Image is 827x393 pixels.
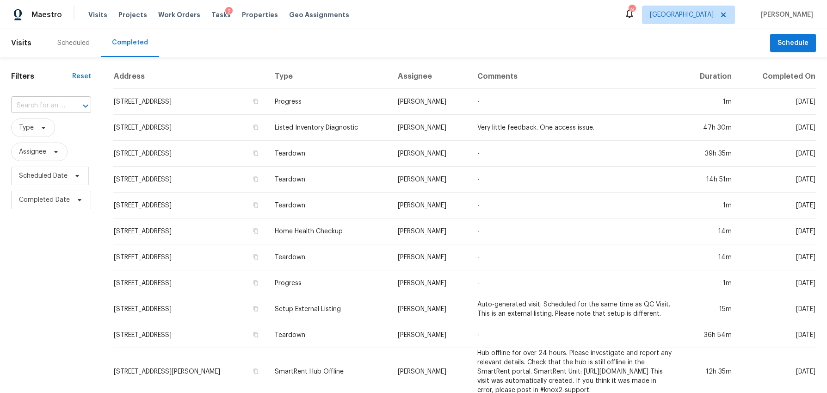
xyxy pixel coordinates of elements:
[680,270,739,296] td: 1m
[267,193,390,218] td: Teardown
[88,10,107,19] span: Visits
[19,123,34,132] span: Type
[470,218,681,244] td: -
[680,89,739,115] td: 1m
[267,218,390,244] td: Home Health Checkup
[470,296,681,322] td: Auto-generated visit. Scheduled for the same time as QC Visit. This is an external listing. Pleas...
[739,218,816,244] td: [DATE]
[470,270,681,296] td: -
[470,115,681,141] td: Very little feedback. One access issue.
[757,10,813,19] span: [PERSON_NAME]
[11,33,31,53] span: Visits
[739,64,816,89] th: Completed On
[252,201,260,209] button: Copy Address
[629,6,635,15] div: 74
[72,72,91,81] div: Reset
[252,149,260,157] button: Copy Address
[19,171,68,181] span: Scheduled Date
[680,296,739,322] td: 15m
[470,141,681,167] td: -
[739,89,816,115] td: [DATE]
[267,270,390,296] td: Progress
[19,195,70,205] span: Completed Date
[739,322,816,348] td: [DATE]
[113,141,267,167] td: [STREET_ADDRESS]
[252,227,260,235] button: Copy Address
[289,10,349,19] span: Geo Assignments
[113,322,267,348] td: [STREET_ADDRESS]
[739,244,816,270] td: [DATE]
[470,89,681,115] td: -
[390,218,470,244] td: [PERSON_NAME]
[252,123,260,131] button: Copy Address
[267,244,390,270] td: Teardown
[113,244,267,270] td: [STREET_ADDRESS]
[252,175,260,183] button: Copy Address
[113,89,267,115] td: [STREET_ADDRESS]
[390,141,470,167] td: [PERSON_NAME]
[778,37,808,49] span: Schedule
[739,270,816,296] td: [DATE]
[470,244,681,270] td: -
[79,100,92,112] button: Open
[267,167,390,193] td: Teardown
[252,279,260,287] button: Copy Address
[113,270,267,296] td: [STREET_ADDRESS]
[770,34,816,53] button: Schedule
[680,244,739,270] td: 14m
[252,367,260,375] button: Copy Address
[252,331,260,339] button: Copy Address
[113,296,267,322] td: [STREET_ADDRESS]
[211,12,231,18] span: Tasks
[680,115,739,141] td: 47h 30m
[739,141,816,167] td: [DATE]
[158,10,200,19] span: Work Orders
[390,64,470,89] th: Assignee
[390,167,470,193] td: [PERSON_NAME]
[390,270,470,296] td: [PERSON_NAME]
[267,296,390,322] td: Setup External Listing
[19,147,46,156] span: Assignee
[118,10,147,19] span: Projects
[252,253,260,261] button: Copy Address
[390,115,470,141] td: [PERSON_NAME]
[739,193,816,218] td: [DATE]
[470,64,681,89] th: Comments
[267,141,390,167] td: Teardown
[267,115,390,141] td: Listed Inventory Diagnostic
[252,97,260,106] button: Copy Address
[739,167,816,193] td: [DATE]
[680,218,739,244] td: 14m
[113,193,267,218] td: [STREET_ADDRESS]
[113,218,267,244] td: [STREET_ADDRESS]
[680,322,739,348] td: 36h 54m
[11,99,65,113] input: Search for an address...
[112,38,148,47] div: Completed
[11,72,72,81] h1: Filters
[739,115,816,141] td: [DATE]
[390,244,470,270] td: [PERSON_NAME]
[113,167,267,193] td: [STREET_ADDRESS]
[650,10,714,19] span: [GEOGRAPHIC_DATA]
[390,296,470,322] td: [PERSON_NAME]
[680,141,739,167] td: 39h 35m
[267,322,390,348] td: Teardown
[680,193,739,218] td: 1m
[242,10,278,19] span: Properties
[470,193,681,218] td: -
[390,322,470,348] td: [PERSON_NAME]
[267,64,390,89] th: Type
[267,89,390,115] td: Progress
[739,296,816,322] td: [DATE]
[390,193,470,218] td: [PERSON_NAME]
[252,305,260,313] button: Copy Address
[470,167,681,193] td: -
[113,64,267,89] th: Address
[680,167,739,193] td: 14h 51m
[680,64,739,89] th: Duration
[31,10,62,19] span: Maestro
[225,7,233,16] div: 2
[390,89,470,115] td: [PERSON_NAME]
[470,322,681,348] td: -
[113,115,267,141] td: [STREET_ADDRESS]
